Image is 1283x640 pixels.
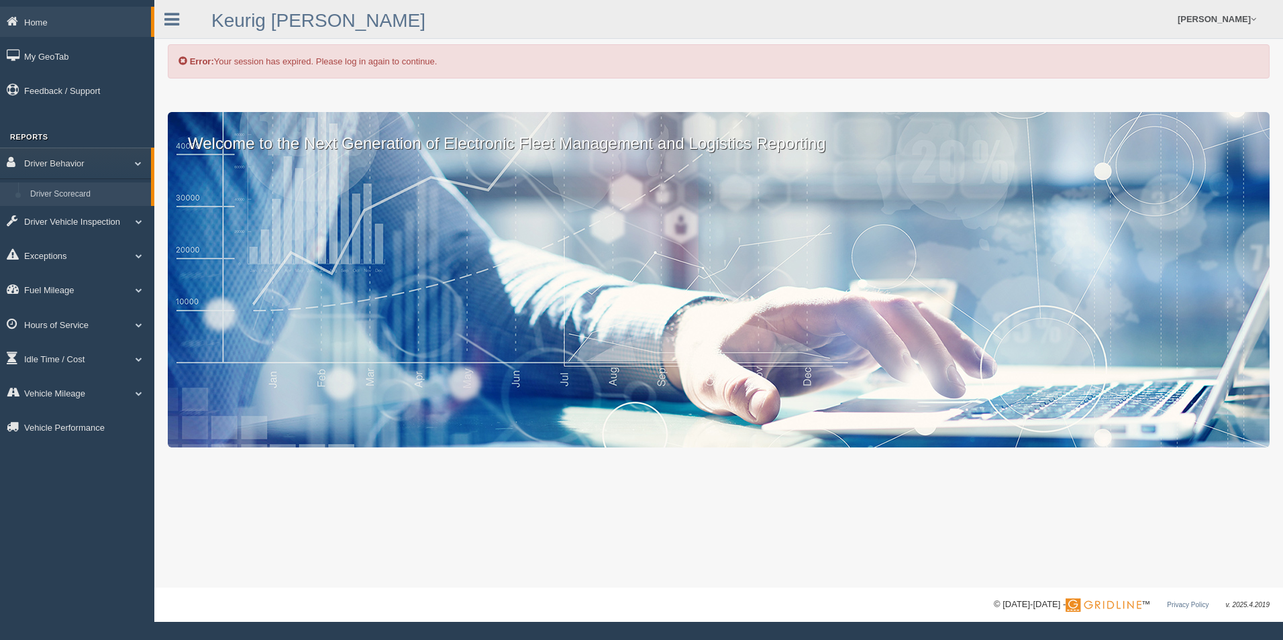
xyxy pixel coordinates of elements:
div: Your session has expired. Please log in again to continue. [168,44,1270,78]
a: Privacy Policy [1167,601,1209,608]
b: Error: [190,56,214,66]
img: Gridline [1066,598,1141,612]
p: Welcome to the Next Generation of Electronic Fleet Management and Logistics Reporting [168,112,1270,155]
span: v. 2025.4.2019 [1226,601,1270,608]
a: Keurig [PERSON_NAME] [211,10,425,31]
a: Driver Scorecard [24,182,151,207]
div: © [DATE]-[DATE] - ™ [994,598,1270,612]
